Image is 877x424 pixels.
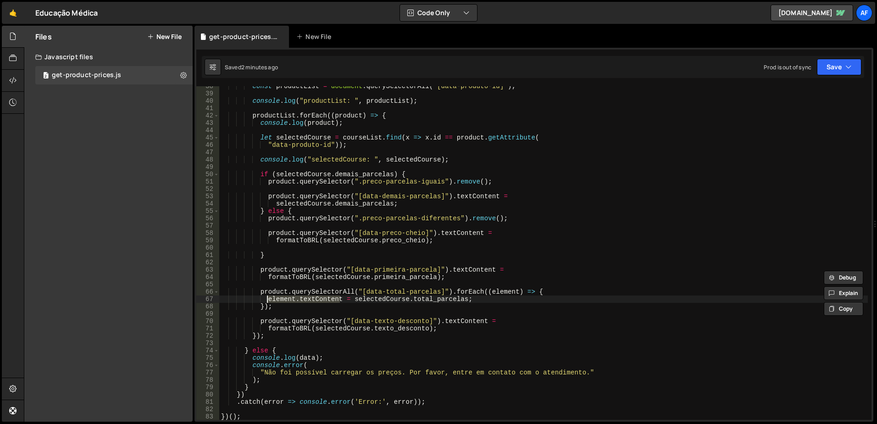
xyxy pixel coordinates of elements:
h2: Files [35,32,52,42]
div: get-product-prices.js [52,71,121,79]
div: 77 [196,369,219,376]
div: 43 [196,119,219,127]
div: 45 [196,134,219,141]
div: 52 [196,185,219,193]
div: 40 [196,97,219,105]
div: 62 [196,259,219,266]
div: 38 [196,83,219,90]
div: 75 [196,354,219,362]
div: 65 [196,281,219,288]
div: 83 [196,413,219,420]
div: 44 [196,127,219,134]
div: 58 [196,229,219,237]
div: Prod is out of sync [764,63,811,71]
a: [DOMAIN_NAME] [771,5,853,21]
div: 80 [196,391,219,398]
div: 73 [196,340,219,347]
span: 2 [43,73,49,80]
div: 63 [196,266,219,273]
button: New File [147,33,182,40]
div: 59 [196,237,219,244]
div: 76 [196,362,219,369]
div: 70 [196,318,219,325]
div: 17033/46817.js [35,66,193,84]
div: 67 [196,296,219,303]
div: 66 [196,288,219,296]
a: Af [856,5,872,21]
div: 47 [196,149,219,156]
div: 2 minutes ago [241,63,278,71]
a: 🤙 [2,2,24,24]
div: 61 [196,251,219,259]
div: 81 [196,398,219,406]
div: 68 [196,303,219,310]
div: 41 [196,105,219,112]
div: 64 [196,273,219,281]
div: 46 [196,141,219,149]
div: 39 [196,90,219,97]
div: 57 [196,222,219,229]
button: Debug [824,271,863,285]
div: Javascript files [24,48,193,66]
div: Educação Médica [35,7,98,18]
div: 42 [196,112,219,119]
div: 48 [196,156,219,163]
div: 79 [196,384,219,391]
button: Save [817,59,861,75]
div: get-product-prices.js [209,32,278,41]
div: 53 [196,193,219,200]
div: 54 [196,200,219,207]
div: 56 [196,215,219,222]
div: 78 [196,376,219,384]
button: Copy [824,302,863,316]
div: Saved [225,63,278,71]
div: 71 [196,325,219,332]
div: 82 [196,406,219,413]
div: 72 [196,332,219,340]
div: 49 [196,163,219,171]
button: Code Only [400,5,477,21]
div: 51 [196,178,219,185]
div: 50 [196,171,219,178]
div: 55 [196,207,219,215]
button: Explain [824,286,863,300]
div: New File [296,32,335,41]
div: 69 [196,310,219,318]
div: 60 [196,244,219,251]
div: 74 [196,347,219,354]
